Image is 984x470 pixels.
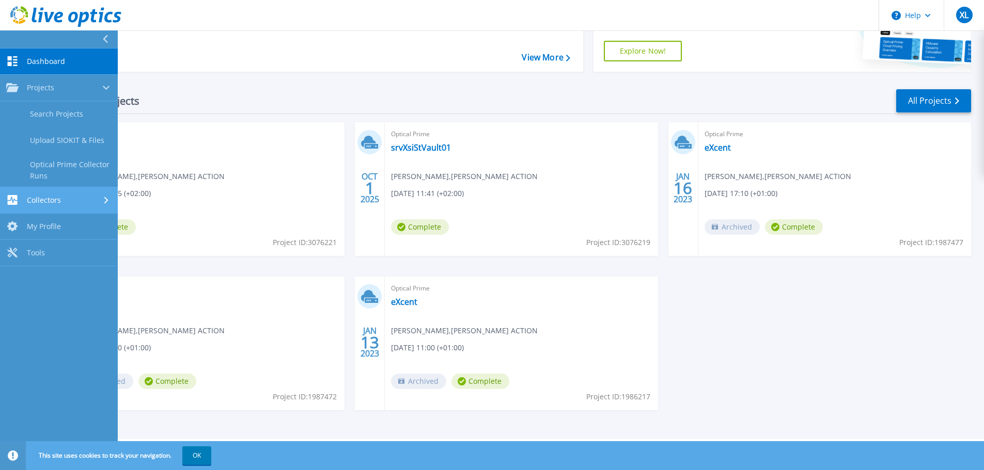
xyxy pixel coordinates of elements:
span: My Profile [27,222,61,231]
span: Project ID: 1987472 [273,391,337,402]
span: [PERSON_NAME] , [PERSON_NAME] ACTION [705,171,851,182]
a: eXcent [391,297,417,307]
span: Project ID: 1986217 [586,391,650,402]
span: Optical Prime [705,128,965,140]
span: Projects [27,83,54,92]
span: XL [960,11,969,19]
span: [PERSON_NAME] , [PERSON_NAME] ACTION [78,325,225,336]
span: Project ID: 1987477 [899,237,963,248]
span: Dashboard [27,57,65,66]
span: Tools [27,248,45,257]
span: This site uses cookies to track your navigation. [28,446,211,465]
span: Complete [765,219,823,235]
a: View More [522,53,570,62]
span: Optical Prime [78,283,338,294]
span: Complete [451,374,509,389]
span: Optical Prime [78,128,338,140]
span: Project ID: 3076219 [586,237,650,248]
span: 16 [674,184,692,192]
div: JAN 2023 [360,323,380,361]
span: [DATE] 11:41 (+02:00) [391,188,464,199]
span: Optical Prime [391,283,651,294]
a: All Projects [896,89,971,112]
a: eXcent [705,142,731,153]
span: Complete [138,374,196,389]
button: OK [182,446,211,465]
div: JAN 2023 [673,169,693,207]
span: 13 [361,338,379,347]
span: [PERSON_NAME] , [PERSON_NAME] ACTION [78,171,225,182]
span: Optical Prime [391,128,651,140]
span: 1 [365,184,374,192]
a: Explore Now! [604,41,682,61]
div: OCT 2025 [360,169,380,207]
span: Archived [391,374,446,389]
span: [DATE] 11:00 (+01:00) [391,342,464,353]
span: Project ID: 3076221 [273,237,337,248]
span: [DATE] 17:10 (+01:00) [705,188,777,199]
span: [PERSON_NAME] , [PERSON_NAME] ACTION [391,325,538,336]
a: srvXsiStVault01 [391,142,451,153]
span: [PERSON_NAME] , [PERSON_NAME] ACTION [391,171,538,182]
span: Archived [705,219,760,235]
span: Complete [391,219,449,235]
span: Collectors [27,196,61,205]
